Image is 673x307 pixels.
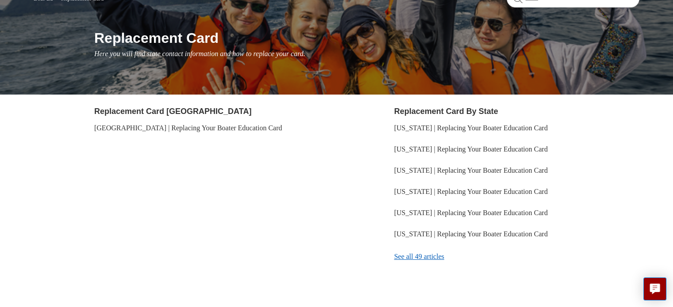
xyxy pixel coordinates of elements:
[94,49,639,59] p: Here you will find state contact information and how to replace your card.
[394,230,548,238] a: [US_STATE] | Replacing Your Boater Education Card
[394,167,548,174] a: [US_STATE] | Replacing Your Boater Education Card
[394,124,548,132] a: [US_STATE] | Replacing Your Boater Education Card
[94,124,282,132] a: [GEOGRAPHIC_DATA] | Replacing Your Boater Education Card
[394,245,639,269] a: See all 49 articles
[394,107,498,116] a: Replacement Card By State
[94,107,251,116] a: Replacement Card [GEOGRAPHIC_DATA]
[394,145,548,153] a: [US_STATE] | Replacing Your Boater Education Card
[643,277,666,300] button: Live chat
[394,188,548,195] a: [US_STATE] | Replacing Your Boater Education Card
[94,27,639,49] h1: Replacement Card
[394,209,548,216] a: [US_STATE] | Replacing Your Boater Education Card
